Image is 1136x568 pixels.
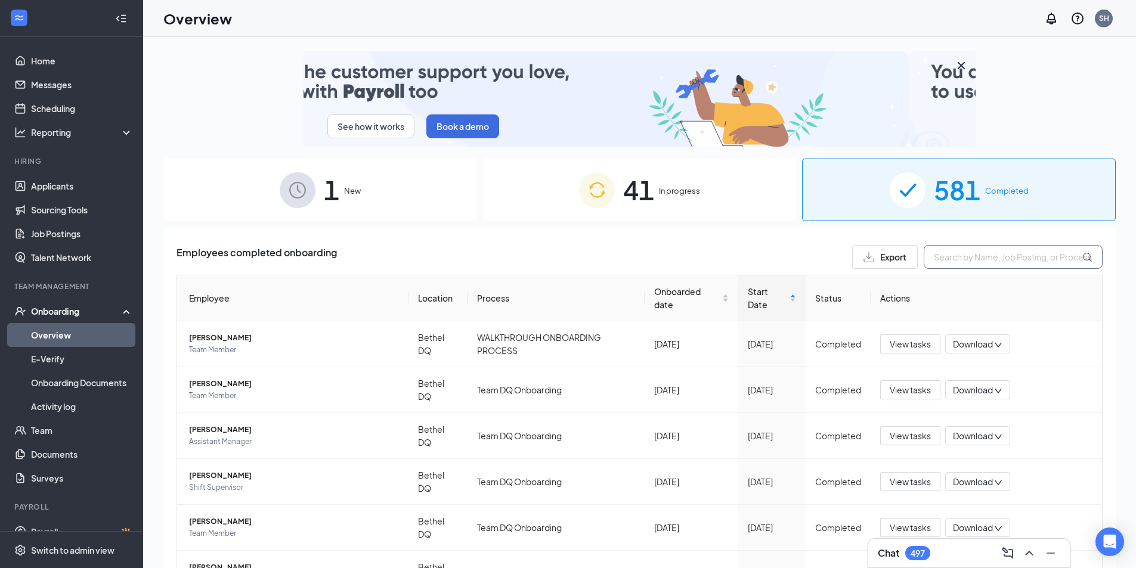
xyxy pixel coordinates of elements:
[998,544,1017,563] button: ComposeMessage
[890,337,931,350] span: View tasks
[1022,546,1036,560] svg: ChevronUp
[31,520,133,544] a: PayrollCrown
[327,114,414,138] button: See how it works
[468,321,645,367] td: WALKTHROUGH ONBOARDING PROCESS
[645,275,738,321] th: Onboarded date
[31,466,133,490] a: Surveys
[14,305,26,317] svg: UserCheck
[953,522,993,534] span: Download
[189,332,399,344] span: [PERSON_NAME]
[14,544,26,556] svg: Settings
[890,383,931,396] span: View tasks
[748,521,796,534] div: [DATE]
[189,424,399,436] span: [PERSON_NAME]
[890,521,931,534] span: View tasks
[189,390,399,402] span: Team Member
[189,378,399,390] span: [PERSON_NAME]
[31,97,133,120] a: Scheduling
[426,114,499,138] button: Book a demo
[880,334,940,353] button: View tasks
[31,126,134,138] div: Reporting
[815,475,861,488] div: Completed
[408,505,468,551] td: Bethel DQ
[177,275,408,321] th: Employee
[31,544,114,556] div: Switch to admin view
[806,275,871,321] th: Status
[815,429,861,442] div: Completed
[1044,546,1058,560] svg: Minimize
[31,442,133,466] a: Documents
[994,524,1002,533] span: down
[748,285,787,311] span: Start Date
[344,185,361,197] span: New
[468,459,645,505] td: Team DQ Onboarding
[324,169,339,210] span: 1
[408,413,468,459] td: Bethel DQ
[871,275,1102,321] th: Actions
[654,285,719,311] span: Onboarded date
[1099,13,1109,23] div: SH
[1001,546,1015,560] svg: ComposeMessage
[953,338,993,350] span: Download
[985,185,1029,197] span: Completed
[163,8,232,29] h1: Overview
[748,475,796,488] div: [DATE]
[934,169,980,210] span: 581
[31,347,133,371] a: E-Verify
[994,341,1002,349] span: down
[31,222,133,246] a: Job Postings
[748,337,796,350] div: [DATE]
[994,433,1002,441] span: down
[994,479,1002,487] span: down
[880,426,940,445] button: View tasks
[189,482,399,493] span: Shift Supervisor
[408,459,468,505] td: Bethel DQ
[953,430,993,442] span: Download
[880,253,906,261] span: Export
[654,475,728,488] div: [DATE]
[911,548,925,558] div: 497
[14,502,131,512] div: Payroll
[177,245,337,269] span: Employees completed onboarding
[408,367,468,413] td: Bethel DQ
[31,73,133,97] a: Messages
[31,305,123,317] div: Onboarding
[13,12,25,24] svg: WorkstreamLogo
[189,344,399,356] span: Team Member
[654,383,728,396] div: [DATE]
[880,472,940,491] button: View tasks
[815,337,861,350] div: Completed
[815,383,861,396] div: Completed
[1095,527,1124,556] div: Open Intercom Messenger
[654,521,728,534] div: [DATE]
[408,275,468,321] th: Location
[890,475,931,488] span: View tasks
[31,323,133,347] a: Overview
[468,413,645,459] td: Team DQ Onboarding
[468,367,645,413] td: Team DQ Onboarding
[880,380,940,399] button: View tasks
[878,547,899,560] h3: Chat
[189,527,399,539] span: Team Member
[31,418,133,442] a: Team
[890,429,931,442] span: View tasks
[304,51,976,147] img: payroll-small.gif
[468,505,645,551] td: Team DQ Onboarding
[31,395,133,418] a: Activity log
[189,470,399,482] span: [PERSON_NAME]
[654,429,728,442] div: [DATE]
[924,245,1103,269] input: Search by Name, Job Posting, or Process
[14,126,26,138] svg: Analysis
[31,49,133,73] a: Home
[852,245,918,269] button: Export
[994,387,1002,395] span: down
[468,275,645,321] th: Process
[31,174,133,198] a: Applicants
[1070,11,1085,26] svg: QuestionInfo
[953,384,993,396] span: Download
[31,198,133,222] a: Sourcing Tools
[1044,11,1058,26] svg: Notifications
[408,321,468,367] td: Bethel DQ
[953,476,993,488] span: Download
[623,169,654,210] span: 41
